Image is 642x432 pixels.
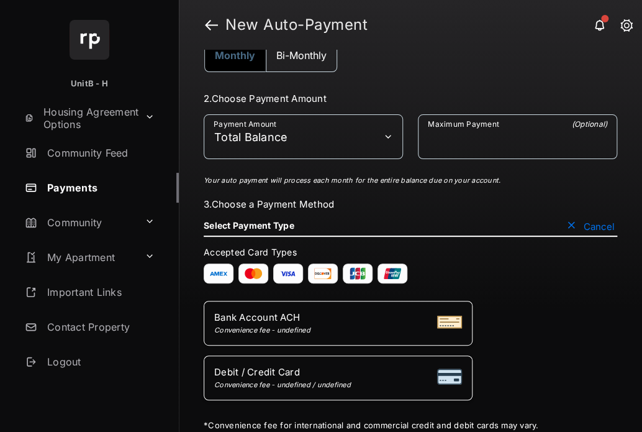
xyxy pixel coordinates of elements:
span: Debit / Credit Card [214,366,351,378]
strong: New Auto-Payment [225,17,368,32]
a: My Apartment [20,242,140,272]
a: Community [20,208,140,237]
h3: 3. Choose a Payment Method [204,198,617,210]
a: Community Feed [20,138,179,168]
p: Your auto payment will process each month for the entire balance due on your account. [204,175,614,186]
div: Convenience fee - undefined / undefined [214,380,351,389]
a: Contact Property [20,312,179,342]
a: Logout [20,347,179,377]
h4: Select Payment Type [204,220,294,231]
h3: 2. Choose Payment Amount [204,93,617,104]
a: Important Links [20,277,160,307]
button: Monthly [204,39,266,72]
a: Payments [20,173,179,203]
span: Bank Account ACH [214,311,310,323]
span: Accepted Card Types [204,247,302,257]
p: UnitB - H [71,78,108,90]
a: Housing Agreement Options [20,103,140,133]
div: Convenience fee - undefined [214,326,310,334]
button: Bi-Monthly [266,39,337,72]
img: svg+xml;base64,PHN2ZyB4bWxucz0iaHR0cDovL3d3dy53My5vcmcvMjAwMC9zdmciIHdpZHRoPSI2NCIgaGVpZ2h0PSI2NC... [70,20,109,60]
button: Cancel [564,220,617,232]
